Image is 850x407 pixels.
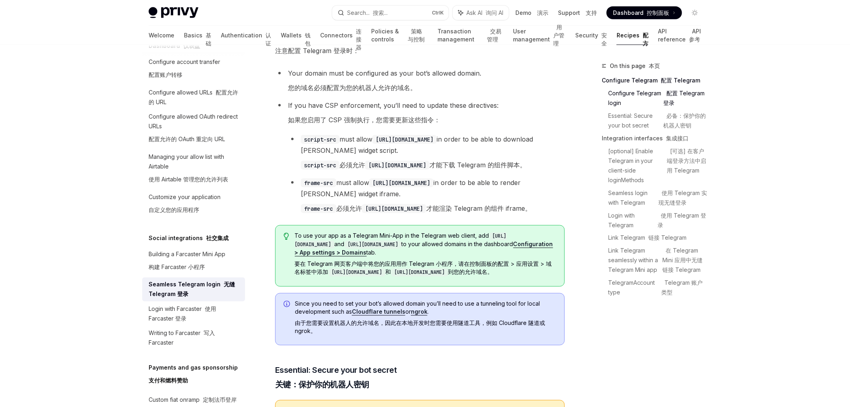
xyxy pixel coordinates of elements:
code: frame-src [301,204,336,213]
code: [URL][DOMAIN_NAME] [295,232,507,249]
font: Telegram 账户类型 [662,280,703,296]
font: 必须允许 才能下载 Telegram 的组件脚本。 [301,161,526,169]
li: If you have CSP enforcement, you’ll need to update these directives: [275,100,565,217]
code: [URL][DOMAIN_NAME] [329,269,386,277]
svg: Tip [284,233,289,240]
font: 由于您需要设置机器人的允许域名，因此在本地开发时您需要使用隧道工具，例如 Cloudflare 隧道或 ngrok。 [295,320,545,335]
li: Your domain must be configured as your bot’s allowed domain. [275,68,565,97]
a: Link Telegram 链接 Telegram [608,232,708,245]
font: 社交集成 [206,234,229,241]
font: 配置 Telegram [661,77,701,84]
font: 认证 [266,32,271,47]
code: [URL][DOMAIN_NAME] [391,269,448,277]
font: 如果您启用了 CSP 强制执行，您需要更新这些指令： [288,116,440,124]
img: light logo [149,7,198,18]
font: 要在 Telegram 网页客户端中将您的应用用作 Telegram 小程序，请在控制面板的配置 > 应用设置 > 域名标签中添加 和 到您的允许域名。 [295,261,552,275]
a: Link Telegram seamlessly within a Telegram Mini app 在 Telegram Mini 应用中无缝链接 Telegram [608,245,708,277]
span: Essential: Secure your bot secret [275,365,397,394]
a: Integration interfaces 集成接口 [602,132,708,145]
font: 定制法币登岸 [203,396,237,403]
font: 使用 Telegram 实现无缝登录 [659,189,707,206]
font: 基础 [206,32,211,47]
code: [URL][DOMAIN_NAME] [362,204,426,213]
font: 构建 Farcaster 小程序 [149,263,205,270]
a: Wallets 钱包 [281,26,311,45]
font: 配置 Telegram 登录 [664,90,707,106]
font: 策略与控制 [408,28,425,43]
li: must allow in order to be able to download [PERSON_NAME] widget script. [288,134,565,174]
font: 配方 [643,32,648,47]
a: User management 用户管理 [513,26,566,45]
font: 使用 Airtable 管理您的允许列表 [149,176,228,183]
font: 集成接口 [666,135,689,142]
a: Writing to Farcaster 写入 Farcaster [142,326,245,350]
span: Ask AI [466,9,503,17]
code: [URL][DOMAIN_NAME] [365,161,429,170]
code: [URL][DOMAIN_NAME] [369,179,433,187]
a: Welcome [149,26,174,45]
font: 必须允许 才能渲染 Telegram 的组件 iframe。 [301,204,531,212]
font: [可选] 在客户端登录方法中启用 Telegram [667,148,707,174]
div: Configure allowed OAuth redirect URLs [149,112,240,147]
a: Cloudflare tunnels [352,308,405,316]
a: ngrok [411,308,427,316]
div: Managing your allow list with Airtable [149,152,240,187]
a: Essential: Secure your bot secret 必备：保护你的机器人密钥 [608,109,708,132]
button: Toggle dark mode [689,6,701,19]
code: script-src [301,161,339,170]
a: Configure Telegram 配置 Telegram [602,74,708,87]
a: Seamless login with Telegram 使用 Telegram 实现无缝登录 [608,187,708,209]
a: Demo 演示 [515,9,548,17]
div: Seamless Telegram login [149,280,240,299]
a: Authentication 认证 [221,26,271,45]
a: Managing your allow list with Airtable使用 Airtable 管理您的允许列表 [142,150,245,190]
font: 控制面板 [647,9,670,16]
span: Ctrl K [432,10,444,16]
a: Dashboard 控制面板 [607,6,682,19]
font: 配置账户转移 [149,71,182,78]
button: Ask AI 询问 AI [453,6,509,20]
a: Basics 基础 [184,26,211,45]
font: 支付和燃料赞助 [149,377,188,384]
a: Customize your application自定义您的应用程序 [142,190,245,220]
a: Custom fiat onramp 定制法币登岸 [142,393,245,407]
font: 连接器 [356,28,362,51]
div: Building a Farcaster Mini App [149,249,225,275]
font: 使用 Telegram 登录 [658,212,706,228]
font: 钱包 [305,32,311,47]
div: Configure allowed URLs [149,88,240,107]
a: Configure account transfer配置账户转移 [142,55,245,85]
a: TelegramAccount type Telegram 账户类型 [608,277,708,299]
li: must allow in order to be able to render [PERSON_NAME] widget iframe. [288,177,565,217]
div: Configure account transfer [149,57,220,83]
a: Configure allowed URLs 配置允许的 URL [142,85,245,109]
svg: Info [284,301,292,309]
span: To use your app as a Telegram Mini-App in the Telegram web client, add and to your allowed domain... [295,232,556,280]
a: Transaction management 交易管理 [437,26,504,45]
code: frame-src [301,179,336,187]
font: 在 Telegram Mini 应用中无缝链接 Telegram [663,247,703,273]
font: 自定义您的应用程序 [149,206,199,213]
font: 交易管理 [487,28,502,43]
a: Recipes 配方 [617,26,648,45]
font: 您的域名必须配置为您的机器人允许的域名。 [288,84,417,92]
a: Login with Telegram 使用 Telegram 登录 [608,209,708,232]
a: Login with Farcaster 使用 Farcaster 登录 [142,302,245,326]
div: Login with Farcaster [149,304,240,323]
button: Search... 搜索...CtrlK [332,6,449,20]
a: Support 支持 [558,9,597,17]
a: [optional] Enable Telegram in your client-side loginMethods [可选] 在客户端登录方法中启用 Telegram [608,145,708,187]
span: On this page [610,61,660,71]
h5: Social integrations [149,233,229,243]
span: Dashboard [613,9,670,17]
a: Policies & controls 策略与控制 [371,26,428,45]
code: script-src [301,135,339,144]
a: Configure Telegram login 配置 Telegram 登录 [608,87,708,109]
a: Security 安全 [575,26,607,45]
a: Configure allowed OAuth redirect URLs配置允许的 OAuth 重定向 URL [142,109,245,150]
font: 链接 Telegram [649,234,687,241]
span: Since you need to set your bot’s allowed domain you’ll need to use a tunneling tool for local dev... [295,300,556,339]
font: 支持 [586,9,597,16]
font: 询问 AI [486,9,503,16]
span: Note that when configuring Telegram login: [275,31,565,60]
